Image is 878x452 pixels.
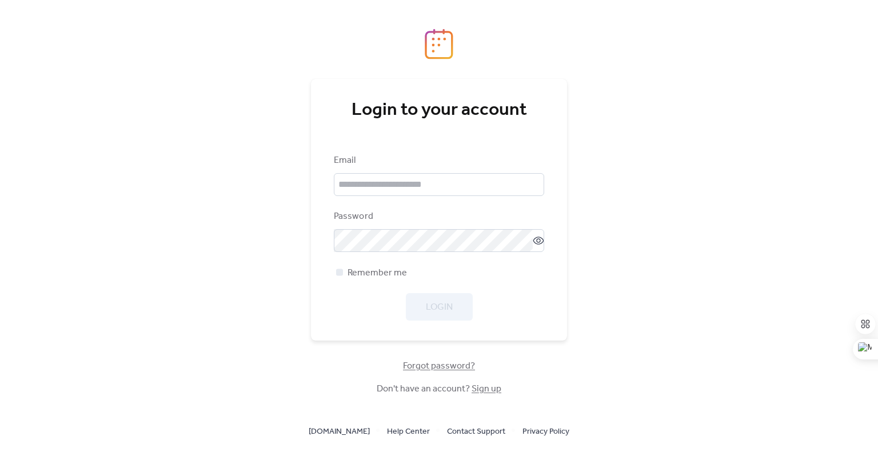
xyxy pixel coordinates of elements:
img: logo [425,29,453,59]
span: Don't have an account? [377,382,501,396]
span: [DOMAIN_NAME] [309,425,370,439]
a: [DOMAIN_NAME] [309,424,370,438]
a: Help Center [387,424,430,438]
span: Remember me [348,266,407,280]
div: Password [334,210,542,223]
span: Forgot password? [403,359,475,373]
a: Contact Support [447,424,505,438]
span: Contact Support [447,425,505,439]
a: Privacy Policy [522,424,569,438]
a: Sign up [472,380,501,398]
span: Privacy Policy [522,425,569,439]
div: Login to your account [334,99,544,122]
div: Email [334,154,542,167]
span: Help Center [387,425,430,439]
a: Forgot password? [403,363,475,369]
